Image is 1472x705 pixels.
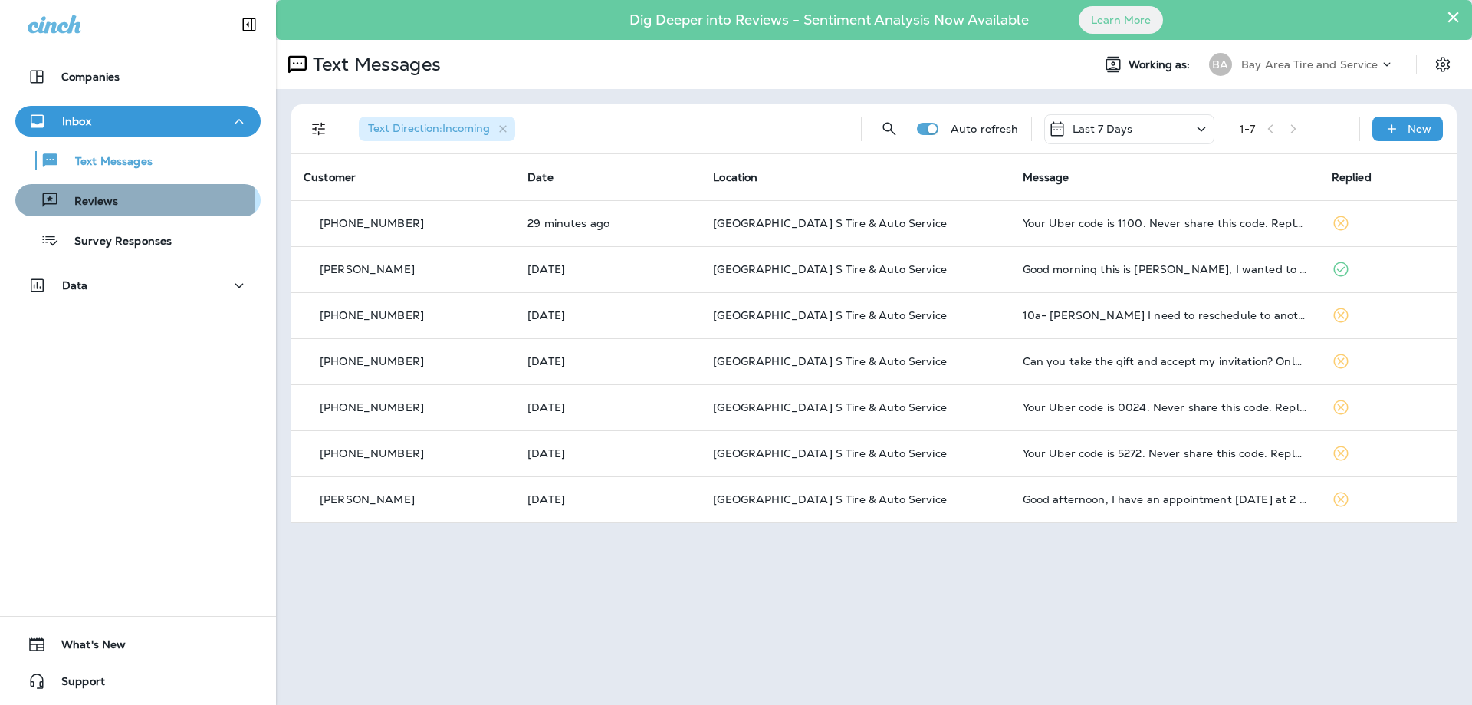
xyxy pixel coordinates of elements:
div: Your Uber code is 1100. Never share this code. Reply STOP ALL to unsubscribe. [1023,217,1307,229]
span: [GEOGRAPHIC_DATA] S Tire & Auto Service [713,400,946,414]
p: [PHONE_NUMBER] [320,309,424,321]
button: Companies [15,61,261,92]
p: Sep 21, 2025 05:32 PM [527,355,688,367]
span: Customer [304,170,356,184]
p: Sep 22, 2025 12:43 AM [527,309,688,321]
div: Text Direction:Incoming [359,117,515,141]
p: Text Messages [307,53,441,76]
span: Text Direction : Incoming [368,121,490,135]
div: 10a- Otterson I need to reschedule to another date [1023,309,1307,321]
span: [GEOGRAPHIC_DATA] S Tire & Auto Service [713,354,946,368]
p: [PHONE_NUMBER] [320,355,424,367]
p: New [1408,123,1431,135]
span: [GEOGRAPHIC_DATA] S Tire & Auto Service [713,216,946,230]
div: Can you take the gift and accept my invitation? Only 2 steps, take your free gifts from top-notch... [1023,355,1307,367]
button: Settings [1429,51,1457,78]
p: Companies [61,71,120,83]
button: Reviews [15,184,261,216]
div: 1 - 7 [1240,123,1255,135]
button: Close [1446,5,1460,29]
div: Good afternoon, I have an appointment today at 2 for an oil change, unfortunately I won't be able... [1023,493,1307,506]
p: Sep 23, 2025 07:42 AM [527,263,688,275]
span: [GEOGRAPHIC_DATA] S Tire & Auto Service [713,308,946,322]
p: Survey Responses [59,235,172,249]
button: Search Messages [874,114,905,144]
span: Date [527,170,554,184]
p: Sep 24, 2025 11:35 AM [527,217,688,229]
span: [GEOGRAPHIC_DATA] S Tire & Auto Service [713,446,946,460]
button: Inbox [15,106,261,137]
p: Auto refresh [951,123,1019,135]
p: [PHONE_NUMBER] [320,217,424,229]
button: Survey Responses [15,224,261,256]
span: What's New [46,638,126,657]
p: Reviews [59,195,118,209]
p: Sep 17, 2025 12:06 PM [527,493,688,506]
span: Message [1023,170,1069,184]
button: What's New [15,629,261,660]
div: BA [1209,53,1232,76]
span: [GEOGRAPHIC_DATA] S Tire & Auto Service [713,262,946,276]
p: [PERSON_NAME] [320,263,415,275]
p: Last 7 Days [1073,123,1133,135]
div: Your Uber code is 5272. Never share this code. Reply STOP ALL to unsubscribe. [1023,447,1307,460]
p: [PHONE_NUMBER] [320,447,424,460]
span: Location [713,170,757,184]
p: [PERSON_NAME] [320,493,415,506]
button: Learn More [1079,6,1163,34]
p: Data [62,279,88,292]
div: Good morning this is Kyle Regorrah, I wanted to update and say my Nissan rogue will be dropped of... [1023,263,1307,275]
p: Sep 17, 2025 01:52 PM [527,447,688,460]
span: Replied [1332,170,1372,184]
button: Support [15,666,261,697]
button: Collapse Sidebar [228,9,271,40]
button: Text Messages [15,144,261,176]
div: Your Uber code is 0024. Never share this code. Reply STOP ALL to unsubscribe. [1023,401,1307,413]
button: Data [15,270,261,301]
button: Filters [304,114,334,144]
p: Inbox [62,115,91,127]
span: [GEOGRAPHIC_DATA] S Tire & Auto Service [713,493,946,506]
span: Support [46,675,105,693]
p: Sep 18, 2025 10:13 AM [527,401,688,413]
p: Text Messages [60,155,153,170]
p: Bay Area Tire and Service [1241,58,1378,71]
span: Working as: [1129,58,1194,71]
p: Dig Deeper into Reviews - Sentiment Analysis Now Available [585,18,1073,22]
p: [PHONE_NUMBER] [320,401,424,413]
